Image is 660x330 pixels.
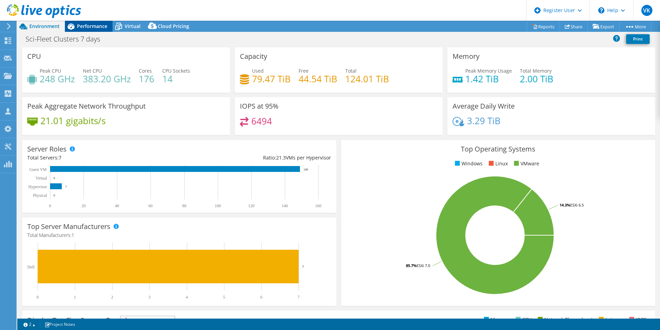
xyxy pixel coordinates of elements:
[302,265,304,269] text: 7
[453,102,515,110] h3: Average Daily Write
[487,160,508,167] li: Linux
[148,295,151,300] text: 3
[482,316,509,323] li: Memory
[27,223,110,230] h3: Top Server Manufacturers
[560,21,588,32] a: Share
[465,67,512,74] span: Peak Memory Usage
[252,67,264,74] span: Used
[27,145,67,153] h3: Server Roles
[81,203,86,208] text: 20
[120,316,175,324] span: IOPS
[520,75,553,83] h4: 2.00 TiB
[139,67,152,74] span: Cores
[536,316,593,323] li: Network Throughput
[40,117,106,125] h4: 21.01 gigabits/s
[240,53,267,60] h3: Capacity
[83,67,102,74] span: Net CPU
[139,75,154,83] h4: 176
[148,203,153,208] text: 60
[626,34,650,44] a: Print
[628,316,647,323] li: IOPS
[315,203,321,208] text: 160
[179,154,331,162] div: Ratio: VMs per Hypervisor
[298,295,300,300] text: 7
[29,167,47,172] text: Guest VM
[641,5,652,16] span: VK
[597,316,623,323] li: Latency
[346,145,650,153] h3: Top Operating Systems
[619,21,651,32] a: More
[252,75,291,83] h4: 79.47 TiB
[162,75,190,83] h4: 14
[74,295,76,300] text: 1
[182,203,186,208] text: 80
[40,67,61,74] span: Peak CPU
[260,295,262,300] text: 6
[251,117,272,125] h4: 6494
[299,75,337,83] h4: 44.54 TiB
[27,154,179,162] div: Total Servers:
[40,75,75,83] h4: 248 GHz
[59,154,61,161] span: 7
[162,67,190,74] span: CPU Sockets
[248,203,254,208] text: 120
[588,21,620,32] a: Export
[27,102,146,110] h3: Peak Aggregate Network Throughput
[467,117,501,125] h4: 3.29 TiB
[71,232,74,238] span: 1
[33,193,47,198] text: Physical
[276,154,286,161] span: 21.3
[40,320,80,329] a: Project Notes
[65,185,67,189] text: 7
[49,203,51,208] text: 0
[37,295,39,300] text: 0
[453,160,483,167] li: Windows
[514,316,532,323] li: CPU
[598,7,604,13] svg: \n
[77,23,107,29] span: Performance
[406,263,417,268] tspan: 85.7%
[22,35,111,43] h1: Sci-Fleet Clusters 7 days
[19,320,40,329] a: 2
[83,75,131,83] h4: 383.20 GHz
[54,176,55,180] text: 0
[240,102,279,110] h3: IOPS at 95%
[465,75,512,83] h4: 1.42 TiB
[54,194,55,197] text: 0
[299,67,309,74] span: Free
[417,263,430,268] tspan: ESXi 7.0
[345,75,389,83] h4: 124.01 TiB
[29,23,60,29] span: Environment
[223,295,225,300] text: 5
[453,53,479,60] h3: Memory
[345,67,357,74] span: Total
[28,184,47,189] text: Hypervisor
[520,67,552,74] span: Total Memory
[27,53,41,60] h3: CPU
[125,23,140,29] span: Virtual
[560,202,570,208] tspan: 14.3%
[158,23,189,29] span: Cloud Pricing
[215,203,221,208] text: 100
[115,203,119,208] text: 40
[303,168,308,171] text: 149
[186,295,188,300] text: 4
[36,176,47,181] text: Virtual
[527,21,560,32] a: Reports
[570,202,584,208] tspan: ESXi 6.5
[282,203,288,208] text: 140
[27,265,35,269] text: Dell
[111,295,113,300] text: 2
[512,160,539,167] li: VMware
[27,231,331,239] h4: Total Manufacturers:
